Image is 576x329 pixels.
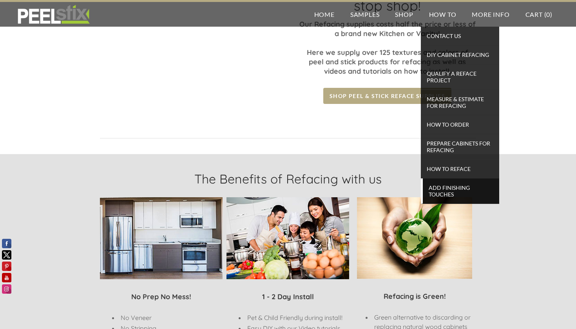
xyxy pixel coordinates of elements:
[423,49,497,60] span: DIY Cabinet Refacing
[423,164,497,174] span: How To Reface
[423,138,497,155] span: Prepare Cabinets for Refacing
[299,20,476,38] font: Our Refacing supplies costs half the price or less of a brand new Kitchen or Vanity!
[307,48,468,76] font: Here we supply over 125 textures and colors of peel and stick products for refacing as well as vi...
[423,31,497,41] span: Contact Us
[100,197,223,279] img: Picture
[421,64,499,90] a: Qualify a Reface Project
[306,2,342,27] a: Home
[245,313,349,322] li: Pet & Child Friendly during install!
[421,160,499,178] a: How To Reface
[194,171,382,187] font: The Benefits of Refacing with us
[421,45,499,64] a: DIY Cabinet Refacing
[16,5,91,24] img: REFACE SUPPLIES
[131,292,191,301] strong: No Prep No Mess!
[226,197,349,279] img: Picture
[421,2,464,27] a: How To
[323,88,451,104] a: Shop Peel & Stick Reface Supplies
[119,313,223,322] li: No Veneer
[357,197,472,279] img: Picture
[421,178,499,204] a: Add Finishing Touches
[423,94,497,111] span: Measure & Estimate for Refacing
[425,182,497,200] span: Add Finishing Touches
[421,115,499,134] a: How To Order
[423,119,497,130] span: How To Order
[421,27,499,45] a: Contact Us
[262,292,314,301] strong: 1 - 2 Day Install
[387,2,421,27] a: Shop
[464,2,517,27] a: More Info
[421,134,499,160] a: Prepare Cabinets for Refacing
[423,68,497,85] span: Qualify a Reface Project
[518,2,560,27] a: Cart (0)
[546,11,550,18] span: 0
[342,2,388,27] a: Samples
[421,90,499,115] a: Measure & Estimate for Refacing
[384,292,446,301] strong: Refacing is Green!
